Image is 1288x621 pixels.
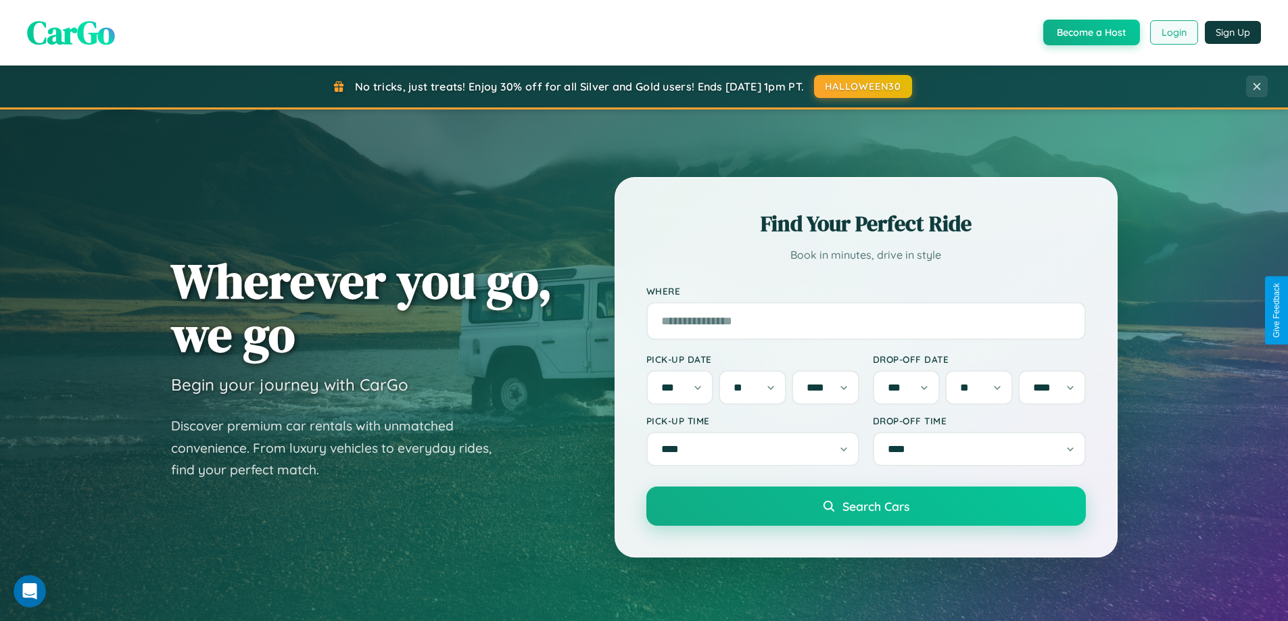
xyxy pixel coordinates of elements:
[873,415,1086,426] label: Drop-off Time
[171,374,408,395] h3: Begin your journey with CarGo
[646,353,859,365] label: Pick-up Date
[646,415,859,426] label: Pick-up Time
[646,487,1086,526] button: Search Cars
[646,245,1086,265] p: Book in minutes, drive in style
[1272,283,1281,338] div: Give Feedback
[171,415,509,481] p: Discover premium car rentals with unmatched convenience. From luxury vehicles to everyday rides, ...
[1043,20,1140,45] button: Become a Host
[171,254,552,361] h1: Wherever you go, we go
[842,499,909,514] span: Search Cars
[1205,21,1261,44] button: Sign Up
[14,575,46,607] iframe: Intercom live chat
[814,75,912,98] button: HALLOWEEN30
[873,353,1086,365] label: Drop-off Date
[646,209,1086,239] h2: Find Your Perfect Ride
[1150,20,1198,45] button: Login
[27,10,115,55] span: CarGo
[646,285,1086,297] label: Where
[355,80,804,93] span: No tricks, just treats! Enjoy 30% off for all Silver and Gold users! Ends [DATE] 1pm PT.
